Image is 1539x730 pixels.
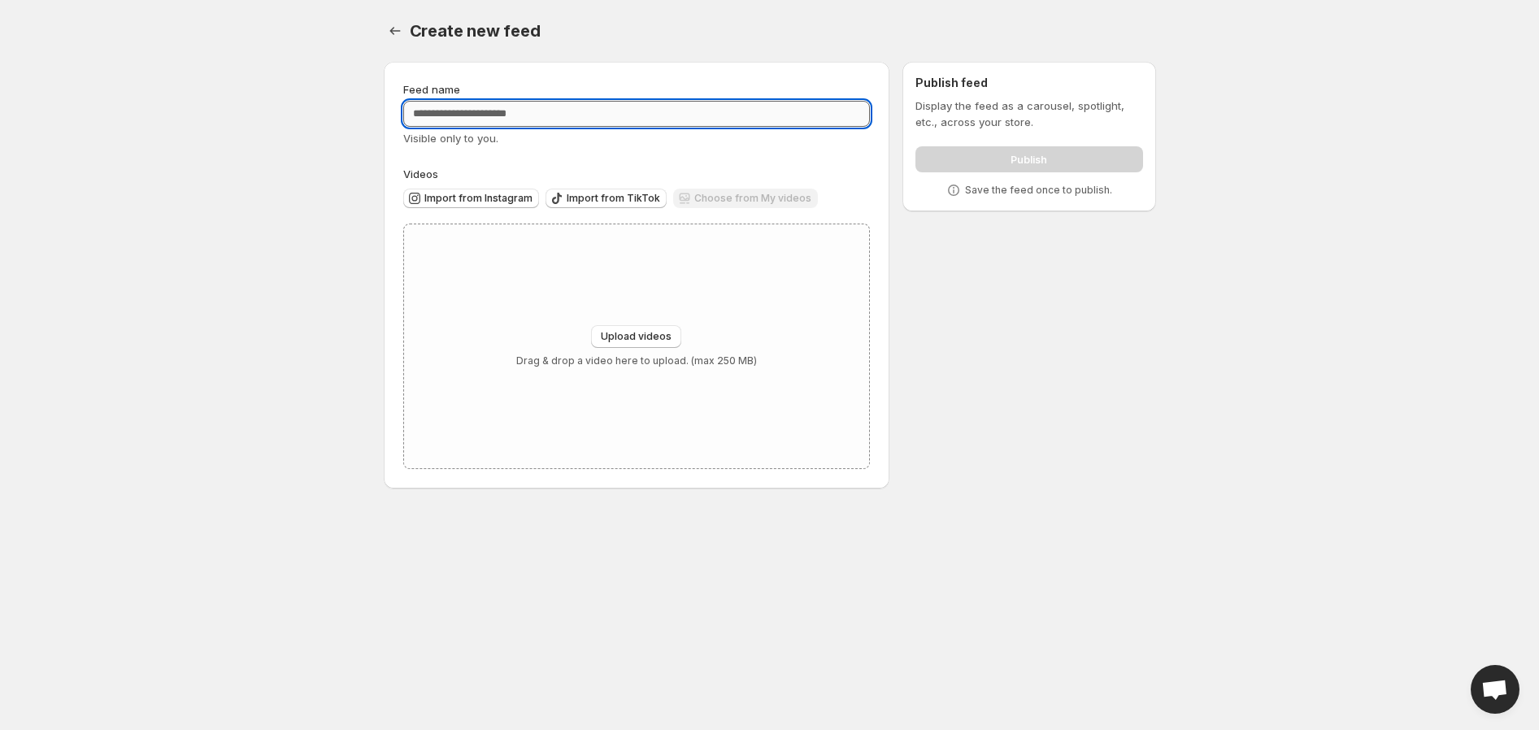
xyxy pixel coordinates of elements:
[601,330,672,343] span: Upload videos
[403,132,498,145] span: Visible only to you.
[424,192,533,205] span: Import from Instagram
[915,98,1142,130] p: Display the feed as a carousel, spotlight, etc., across your store.
[403,83,460,96] span: Feed name
[965,184,1112,197] p: Save the feed once to publish.
[591,325,681,348] button: Upload videos
[403,189,539,208] button: Import from Instagram
[403,167,438,180] span: Videos
[410,21,541,41] span: Create new feed
[915,75,1142,91] h2: Publish feed
[1471,665,1519,714] a: Open chat
[384,20,406,42] button: Settings
[567,192,660,205] span: Import from TikTok
[516,354,757,367] p: Drag & drop a video here to upload. (max 250 MB)
[546,189,667,208] button: Import from TikTok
